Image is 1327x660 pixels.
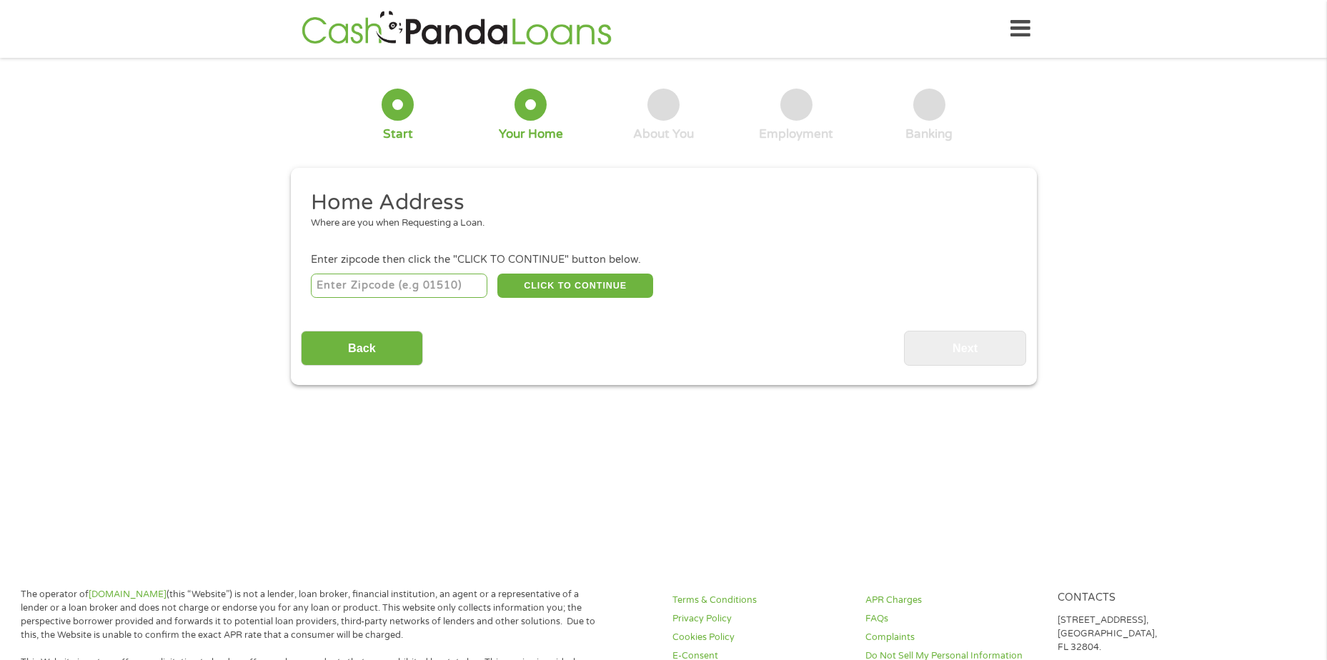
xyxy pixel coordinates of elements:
[1058,591,1233,605] h4: Contacts
[905,126,953,142] div: Banking
[672,631,848,644] a: Cookies Policy
[759,126,833,142] div: Employment
[383,126,413,142] div: Start
[904,331,1026,366] input: Next
[865,594,1041,607] a: APR Charges
[633,126,694,142] div: About You
[672,594,848,607] a: Terms & Conditions
[1058,614,1233,654] p: [STREET_ADDRESS], [GEOGRAPHIC_DATA], FL 32804.
[89,589,167,600] a: [DOMAIN_NAME]
[301,331,423,366] input: Back
[311,252,1015,268] div: Enter zipcode then click the "CLICK TO CONTINUE" button below.
[311,216,1005,231] div: Where are you when Requesting a Loan.
[865,631,1041,644] a: Complaints
[865,612,1041,626] a: FAQs
[311,274,487,298] input: Enter Zipcode (e.g 01510)
[672,612,848,626] a: Privacy Policy
[497,274,653,298] button: CLICK TO CONTINUE
[499,126,563,142] div: Your Home
[21,588,600,642] p: The operator of (this “Website”) is not a lender, loan broker, financial institution, an agent or...
[311,189,1005,217] h2: Home Address
[297,9,616,49] img: GetLoanNow Logo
